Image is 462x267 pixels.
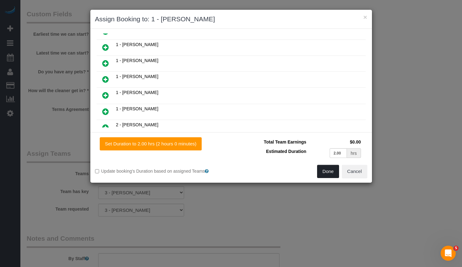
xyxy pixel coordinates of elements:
span: 1 - [PERSON_NAME] [116,74,158,79]
label: Update booking's Duration based on assigned Teams [95,168,226,174]
span: 1 - [PERSON_NAME] [116,106,158,111]
button: × [363,14,367,20]
input: Update booking's Duration based on assigned Teams [95,169,99,173]
button: Done [317,165,339,178]
button: Cancel [342,165,367,178]
iframe: Intercom live chat [441,246,456,261]
button: Set Duration to 2.00 hrs (2 hours 0 minutes) [100,137,202,150]
td: Total Team Earnings [236,137,308,147]
td: $0.00 [308,137,363,147]
span: 1 - [PERSON_NAME] [116,42,158,47]
div: hrs [347,148,361,158]
span: 1 - [PERSON_NAME] [116,90,158,95]
span: 5 [454,246,459,251]
span: 2 - [PERSON_NAME] [116,122,158,127]
span: 1 - [PERSON_NAME] [116,58,158,63]
span: Estimated Duration [266,149,306,154]
h3: Assign Booking to: 1 - [PERSON_NAME] [95,14,367,24]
